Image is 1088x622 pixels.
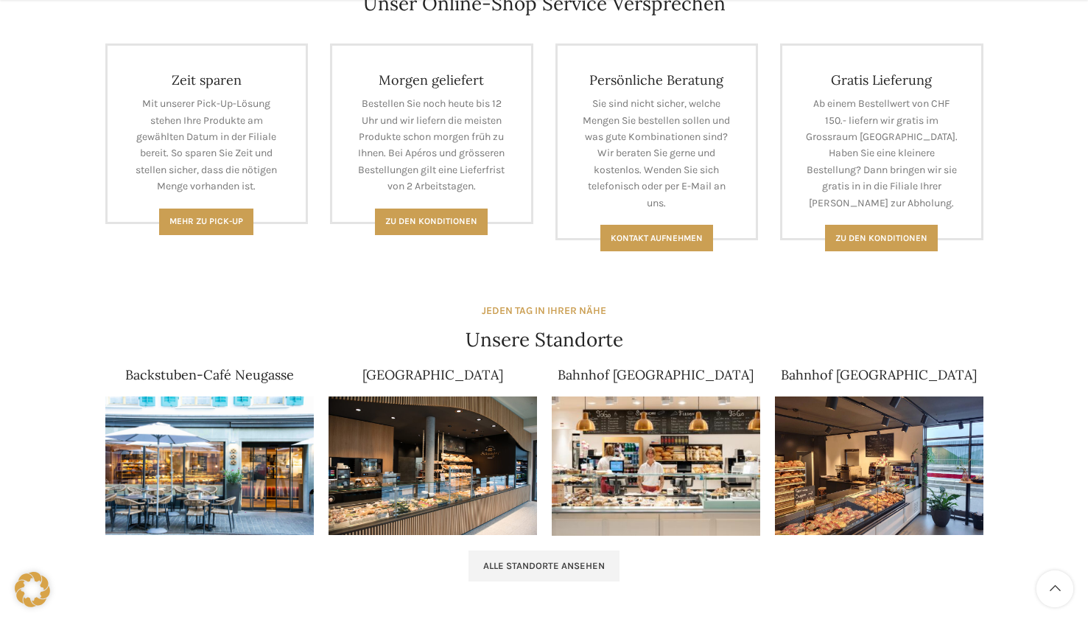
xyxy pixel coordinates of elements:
[611,233,703,243] span: Kontakt aufnehmen
[804,96,959,212] p: Ab einem Bestellwert von CHF 150.- liefern wir gratis im Grossraum [GEOGRAPHIC_DATA]. Haben Sie e...
[468,551,620,581] a: Alle Standorte ansehen
[159,209,253,235] a: Mehr zu Pick-Up
[375,209,488,235] a: Zu den Konditionen
[1036,570,1073,607] a: Scroll to top button
[362,366,503,383] a: [GEOGRAPHIC_DATA]
[804,71,959,88] h4: Gratis Lieferung
[354,71,509,88] h4: Morgen geliefert
[781,366,977,383] a: Bahnhof [GEOGRAPHIC_DATA]
[125,366,294,383] a: Backstuben-Café Neugasse
[466,326,623,353] h4: Unsere Standorte
[354,96,509,195] p: Bestellen Sie noch heute bis 12 Uhr und wir liefern die meisten Produkte schon morgen früh zu Ihn...
[169,216,243,226] span: Mehr zu Pick-Up
[600,225,713,251] a: Kontakt aufnehmen
[483,560,605,572] span: Alle Standorte ansehen
[580,96,734,212] p: Sie sind nicht sicher, welche Mengen Sie bestellen sollen und was gute Kombinationen sind? Wir be...
[482,303,606,319] div: JEDEN TAG IN IHRER NÄHE
[130,96,284,195] p: Mit unserer Pick-Up-Lösung stehen Ihre Produkte am gewählten Datum in der Filiale bereit. So spar...
[835,233,927,243] span: Zu den konditionen
[558,366,754,383] a: Bahnhof [GEOGRAPHIC_DATA]
[385,216,477,226] span: Zu den Konditionen
[580,71,734,88] h4: Persönliche Beratung
[130,71,284,88] h4: Zeit sparen
[825,225,938,251] a: Zu den konditionen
